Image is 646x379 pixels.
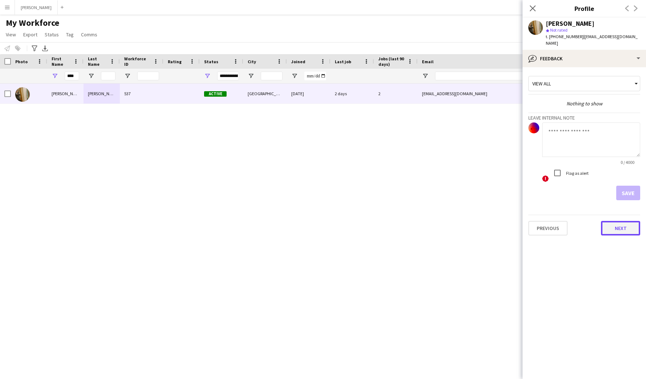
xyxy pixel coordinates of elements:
[84,84,120,104] div: [PERSON_NAME]
[204,73,211,79] button: Open Filter Menu
[528,100,640,107] div: Nothing to show
[422,59,434,64] span: Email
[52,56,70,67] span: First Name
[523,4,646,13] h3: Profile
[248,59,256,64] span: City
[335,59,351,64] span: Last job
[20,30,40,39] a: Export
[15,0,58,15] button: [PERSON_NAME]
[137,72,159,80] input: Workforce ID Filter Input
[120,84,163,104] div: 537
[248,73,254,79] button: Open Filter Menu
[124,56,150,67] span: Workforce ID
[63,30,77,39] a: Tag
[615,160,640,165] span: 0 / 4000
[88,56,107,67] span: Last Name
[52,73,58,79] button: Open Filter Menu
[291,73,298,79] button: Open Filter Menu
[287,84,330,104] div: [DATE]
[304,72,326,80] input: Joined Filter Input
[6,31,16,38] span: View
[78,30,100,39] a: Comms
[418,84,563,104] div: [EMAIL_ADDRESS][DOMAIN_NAME]
[546,34,584,39] span: t. [PHONE_NUMBER]
[528,221,568,235] button: Previous
[88,73,94,79] button: Open Filter Menu
[3,30,19,39] a: View
[168,59,182,64] span: Rating
[550,27,568,33] span: Not rated
[204,91,227,97] span: Active
[378,56,405,67] span: Jobs (last 90 days)
[523,50,646,67] div: Feedback
[6,17,59,28] span: My Workforce
[42,30,62,39] a: Status
[15,87,30,102] img: Solomon Bennett
[81,31,97,38] span: Comms
[422,73,428,79] button: Open Filter Menu
[45,31,59,38] span: Status
[30,44,39,53] app-action-btn: Advanced filters
[243,84,287,104] div: [GEOGRAPHIC_DATA]
[435,72,558,80] input: Email Filter Input
[532,80,551,87] span: View all
[204,59,218,64] span: Status
[291,59,305,64] span: Joined
[546,34,638,46] span: | [EMAIL_ADDRESS][DOMAIN_NAME]
[23,31,37,38] span: Export
[101,72,115,80] input: Last Name Filter Input
[546,20,594,27] div: [PERSON_NAME]
[261,72,283,80] input: City Filter Input
[41,44,49,53] app-action-btn: Export XLSX
[65,72,79,80] input: First Name Filter Input
[47,84,84,104] div: [PERSON_NAME]
[542,176,549,182] span: !
[124,73,131,79] button: Open Filter Menu
[374,84,418,104] div: 2
[330,84,374,104] div: 2 days
[565,170,589,176] label: Flag as alert
[15,59,28,64] span: Photo
[66,31,74,38] span: Tag
[528,114,640,121] h3: Leave internal note
[601,221,640,235] button: Next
